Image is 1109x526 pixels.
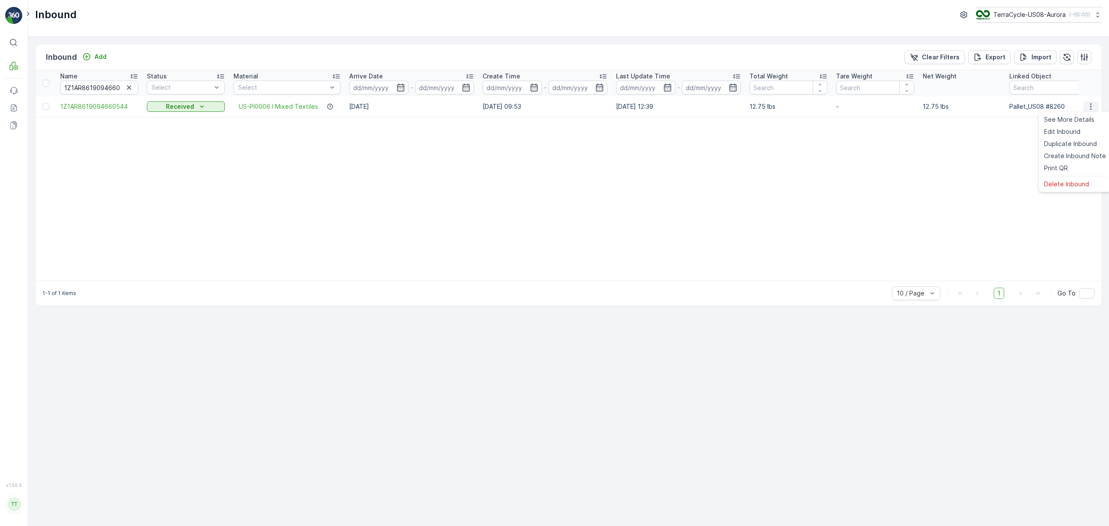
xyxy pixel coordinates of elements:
[836,102,914,111] p: -
[544,82,547,93] p: -
[1069,11,1090,18] p: ( -05:00 )
[1031,53,1051,62] p: Import
[42,290,76,297] p: 1-1 of 1 items
[1044,127,1080,136] span: Edit Inbound
[483,72,520,81] p: Create Time
[46,51,77,63] p: Inbound
[1057,289,1076,298] span: Go To
[79,52,110,62] button: Add
[1009,102,1087,111] p: Pallet_US08 #8260
[147,101,225,112] button: Received
[415,81,474,94] input: dd/mm/yyyy
[976,7,1102,23] button: TerraCycle-US08-Aurora(-05:00)
[616,81,675,94] input: dd/mm/yyyy
[612,96,745,117] td: [DATE] 12:39
[923,102,1001,111] p: 12.75 lbs
[749,102,827,111] p: 12.75 lbs
[239,102,318,111] a: US-PI0006 I Mixed Textiles
[1044,164,1068,172] span: Print QR
[5,483,23,488] span: v 1.50.3
[410,82,413,93] p: -
[233,72,258,81] p: Material
[166,102,194,111] p: Received
[349,81,409,94] input: dd/mm/yyyy
[60,72,78,81] p: Name
[986,53,1005,62] p: Export
[923,72,957,81] p: Net Weight
[1044,180,1089,188] span: Delete Inbound
[1044,140,1097,148] span: Duplicate Inbound
[994,288,1004,299] span: 1
[993,10,1066,19] p: TerraCycle-US08-Aurora
[682,81,741,94] input: dd/mm/yyyy
[483,81,542,94] input: dd/mm/yyyy
[94,52,107,61] p: Add
[238,83,327,92] p: Select
[749,72,788,81] p: Total Weight
[548,81,608,94] input: dd/mm/yyyy
[60,102,138,111] a: 1Z1AR8619094660544
[976,10,990,19] img: image_ci7OI47.png
[1044,115,1094,124] span: See More Details
[35,8,77,22] p: Inbound
[1009,72,1051,81] p: Linked Object
[5,7,23,24] img: logo
[1014,50,1057,64] button: Import
[349,72,383,81] p: Arrive Date
[478,96,612,117] td: [DATE] 09:53
[836,72,872,81] p: Tare Weight
[1044,152,1106,160] span: Create Inbound Note
[749,81,827,94] input: Search
[968,50,1011,64] button: Export
[7,497,21,511] div: TT
[616,72,670,81] p: Last Update Time
[1009,81,1087,94] input: Search
[147,72,167,81] p: Status
[836,81,914,94] input: Search
[60,81,138,94] input: Search
[345,96,478,117] td: [DATE]
[922,53,960,62] p: Clear Filters
[42,103,49,110] div: Toggle Row Selected
[5,490,23,519] button: TT
[905,50,965,64] button: Clear Filters
[677,82,680,93] p: -
[152,83,211,92] p: Select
